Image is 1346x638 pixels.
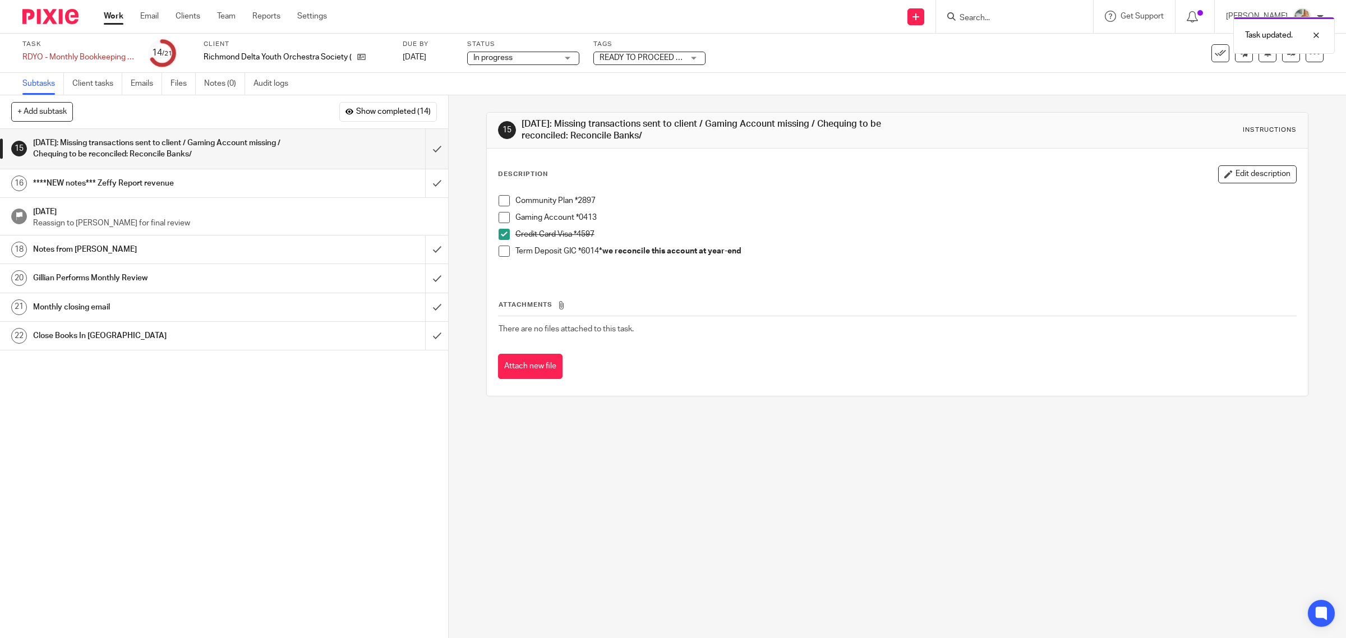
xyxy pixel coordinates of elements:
[473,54,513,62] span: In progress
[22,73,64,95] a: Subtasks
[593,40,706,49] label: Tags
[498,354,563,379] button: Attach new file
[515,229,1297,240] p: Credit Card Visa *4597
[33,175,287,192] h1: ****NEW notes*** Zeffy Report revenue
[217,11,236,22] a: Team
[72,73,122,95] a: Client tasks
[498,170,548,179] p: Description
[498,121,516,139] div: 15
[515,246,1297,257] p: Term Deposit GIC *6014
[599,247,741,255] strong: *we reconcile this account at year-end
[11,175,27,191] div: 16
[204,40,389,49] label: Client
[22,9,79,24] img: Pixie
[403,40,453,49] label: Due by
[104,11,123,22] a: Work
[176,11,200,22] a: Clients
[297,11,327,22] a: Settings
[22,40,135,49] label: Task
[204,73,245,95] a: Notes (0)
[499,325,634,333] span: There are no files attached to this task.
[403,53,426,61] span: [DATE]
[162,50,172,57] small: /21
[11,328,27,344] div: 22
[600,54,686,62] span: READY TO PROCEED + 1
[33,241,287,258] h1: Notes from [PERSON_NAME]
[1218,165,1297,183] button: Edit description
[170,73,196,95] a: Files
[22,52,135,63] div: RDYO - Monthly Bookkeeping - June
[356,108,431,117] span: Show completed (14)
[253,73,297,95] a: Audit logs
[33,135,287,163] h1: [DATE]: Missing transactions sent to client / Gaming Account missing / Chequing to be reconciled:...
[204,52,352,63] p: Richmond Delta Youth Orchestra Society (RDYO)
[140,11,159,22] a: Email
[1243,126,1297,135] div: Instructions
[252,11,280,22] a: Reports
[339,102,437,121] button: Show completed (14)
[515,212,1297,223] p: Gaming Account *0413
[499,302,552,308] span: Attachments
[522,118,921,142] h1: [DATE]: Missing transactions sent to client / Gaming Account missing / Chequing to be reconciled:...
[33,218,437,229] p: Reassign to [PERSON_NAME] for final review
[11,270,27,286] div: 20
[11,299,27,315] div: 21
[11,141,27,156] div: 15
[11,102,73,121] button: + Add subtask
[1293,8,1311,26] img: MIC.jpg
[1245,30,1293,41] p: Task updated.
[33,204,437,218] h1: [DATE]
[11,242,27,257] div: 18
[33,299,287,316] h1: Monthly closing email
[467,40,579,49] label: Status
[33,327,287,344] h1: Close Books In [GEOGRAPHIC_DATA]
[131,73,162,95] a: Emails
[152,47,172,59] div: 14
[33,270,287,286] h1: Gillian Performs Monthly Review
[515,195,1297,206] p: Community Plan *2897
